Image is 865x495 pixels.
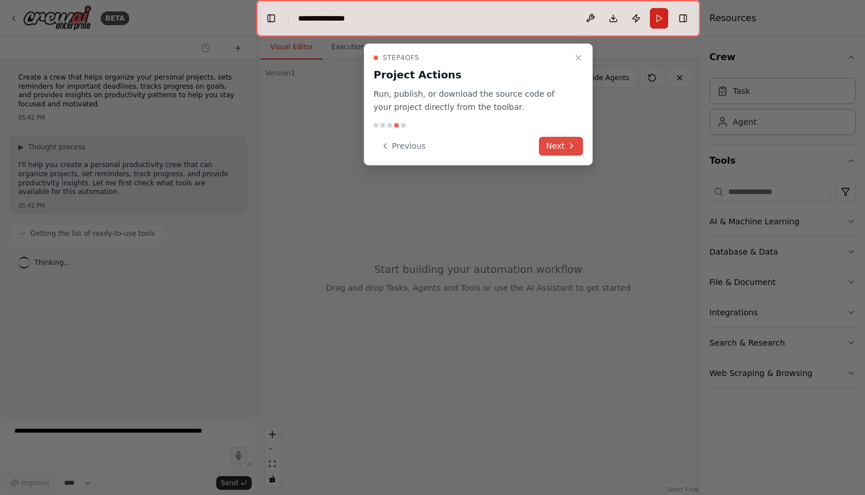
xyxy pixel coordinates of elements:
[374,137,432,156] button: Previous
[539,137,583,156] button: Next
[374,67,569,83] h3: Project Actions
[263,10,279,26] button: Hide left sidebar
[383,53,419,62] span: Step 4 of 5
[572,51,585,65] button: Close walkthrough
[374,88,569,114] p: Run, publish, or download the source code of your project directly from the toolbar.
